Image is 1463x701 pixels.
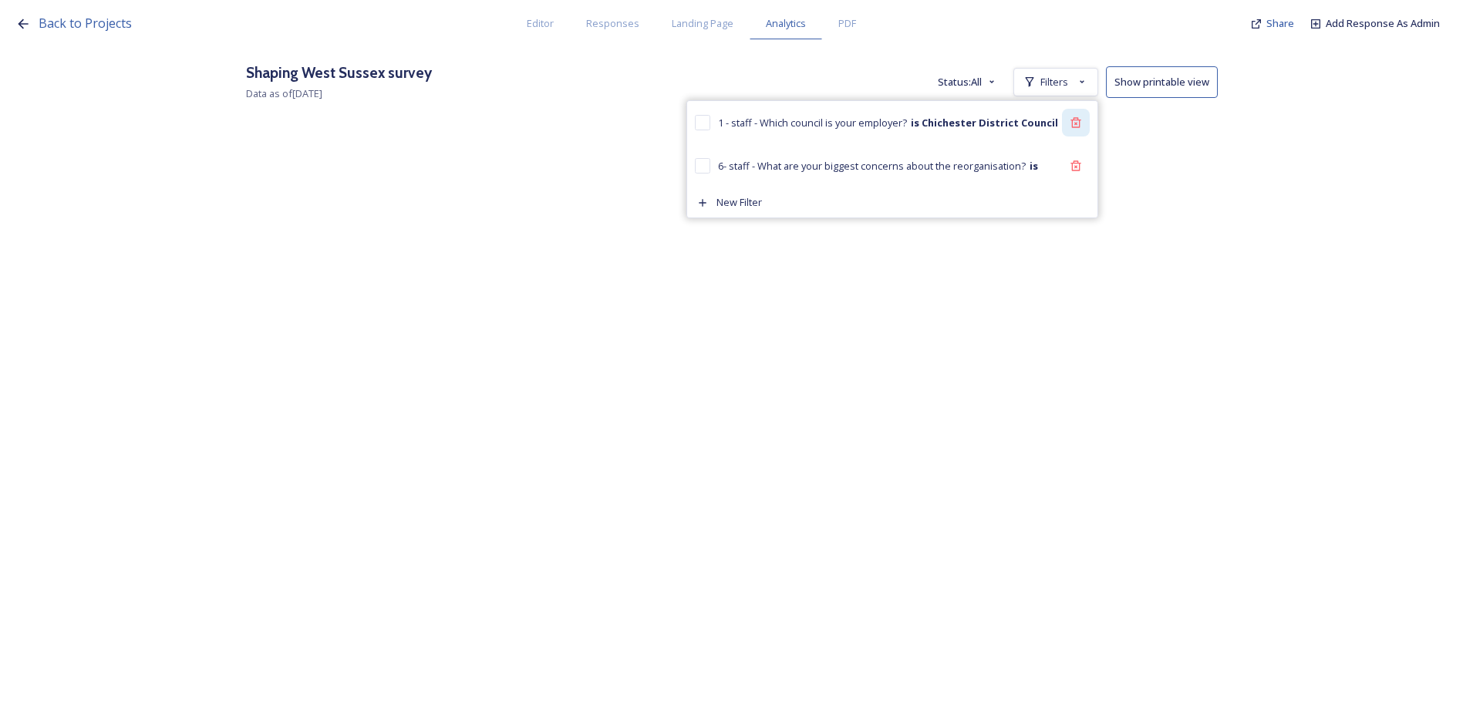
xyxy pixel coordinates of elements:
button: Show printable view [1106,66,1218,98]
span: Back to Projects [39,15,132,32]
h3: Shaping West Sussex survey [246,62,432,84]
strong: is [1027,159,1038,173]
a: Back to Projects [39,14,132,33]
button: Status:All [930,67,1006,97]
span: Responses [586,16,639,31]
span: New Filter [716,195,762,210]
span: 6- staff - What are your biggest concerns about the reorganisation? [718,159,1026,173]
span: Add Response As Admin [1326,16,1440,30]
a: Add Response As Admin [1326,16,1440,31]
strong: is Chichester District Council [908,116,1058,130]
span: Analytics [766,16,806,31]
span: PDF [838,16,856,31]
span: Editor [527,16,554,31]
span: 1 - staff - Which council is your employer? [718,116,907,130]
span: Data as of [DATE] [246,86,322,100]
span: Share [1266,16,1294,30]
span: Landing Page [672,16,733,31]
span: Filters [1040,75,1068,89]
